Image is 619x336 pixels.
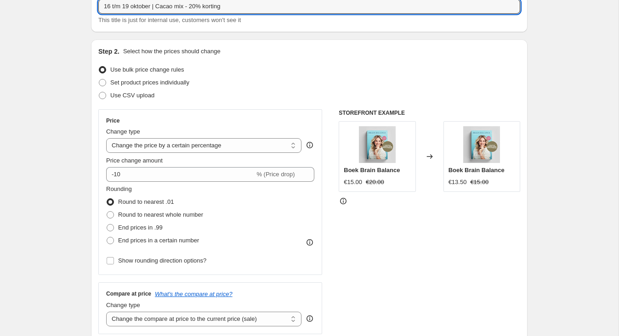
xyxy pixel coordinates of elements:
div: help [305,314,314,323]
img: Mockups_boeken_3_80x.jpg [463,126,500,163]
span: % (Price drop) [256,171,295,178]
span: Round to nearest .01 [118,198,174,205]
span: End prices in a certain number [118,237,199,244]
span: Show rounding direction options? [118,257,206,264]
span: Boek Brain Balance [449,167,505,174]
span: Use bulk price change rules [110,66,184,73]
div: €15.00 [344,178,362,187]
input: -15 [106,167,255,182]
h3: Price [106,117,119,124]
img: Mockups_boeken_3_80x.jpg [359,126,396,163]
span: Rounding [106,185,132,192]
h6: STOREFRONT EXAMPLE [339,109,520,117]
span: End prices in .99 [118,224,163,231]
span: Price change amount [106,157,163,164]
div: €13.50 [449,178,467,187]
strike: €20.00 [366,178,384,187]
h3: Compare at price [106,290,151,297]
span: This title is just for internal use, customers won't see it [98,17,241,23]
span: Round to nearest whole number [118,211,203,218]
p: Select how the prices should change [123,47,221,56]
h2: Step 2. [98,47,119,56]
div: help [305,140,314,150]
span: Boek Brain Balance [344,167,400,174]
span: Change type [106,302,140,308]
button: What's the compare at price? [155,291,233,297]
span: Set product prices individually [110,79,189,86]
strike: €15.00 [470,178,488,187]
span: Change type [106,128,140,135]
span: Use CSV upload [110,92,154,99]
